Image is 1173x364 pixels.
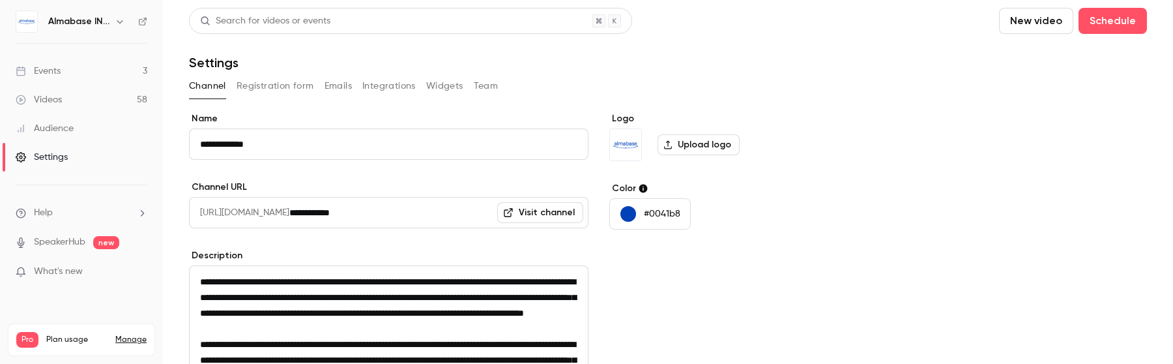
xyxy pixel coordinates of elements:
[189,76,226,97] button: Channel
[132,266,147,278] iframe: Noticeable Trigger
[16,332,38,348] span: Pro
[644,207,680,220] p: #0041b8
[16,122,74,135] div: Audience
[237,76,314,97] button: Registration form
[362,76,416,97] button: Integrations
[93,236,119,249] span: new
[34,206,53,220] span: Help
[1079,8,1147,34] button: Schedule
[474,76,499,97] button: Team
[16,93,62,106] div: Videos
[609,112,809,125] label: Logo
[658,134,740,155] label: Upload logo
[325,76,352,97] button: Emails
[16,65,61,78] div: Events
[16,206,147,220] li: help-dropdown-opener
[16,11,37,32] img: Almabase INC.
[189,197,289,228] span: [URL][DOMAIN_NAME]
[34,265,83,279] span: What's new
[48,15,109,28] h6: Almabase INC.
[189,181,588,194] label: Channel URL
[609,198,691,230] button: #0041b8
[609,112,809,161] section: Logo
[189,249,588,262] label: Description
[46,335,108,345] span: Plan usage
[200,14,330,28] div: Search for videos or events
[610,129,641,160] img: Almabase INC.
[16,151,68,164] div: Settings
[426,76,463,97] button: Widgets
[999,8,1073,34] button: New video
[609,182,809,195] label: Color
[34,235,85,249] a: SpeakerHub
[115,335,147,345] a: Manage
[189,112,588,125] label: Name
[189,55,239,70] h1: Settings
[497,202,583,223] a: Visit channel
